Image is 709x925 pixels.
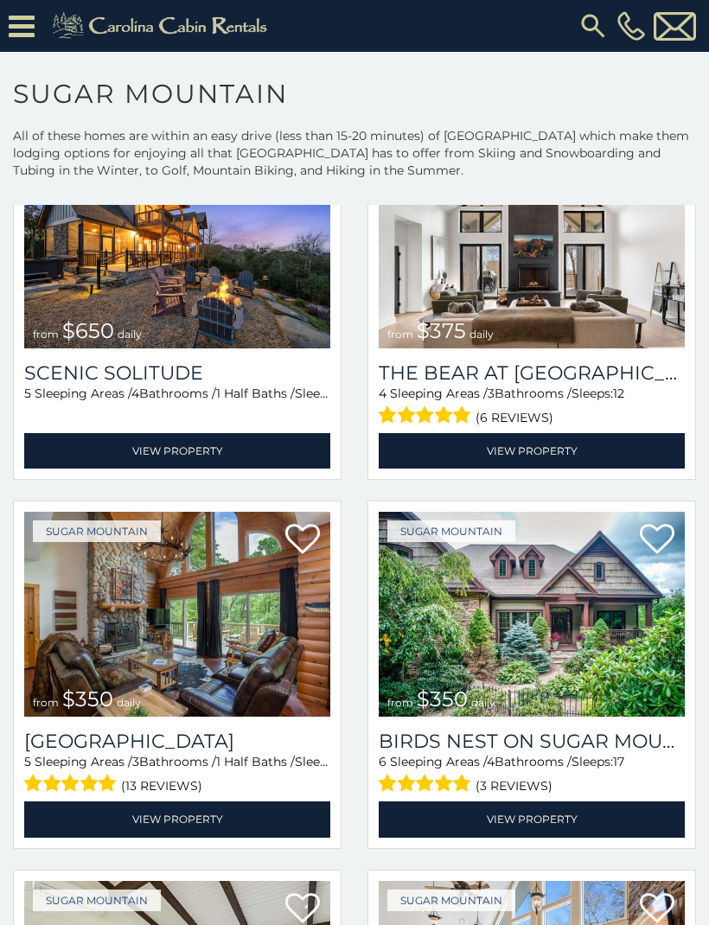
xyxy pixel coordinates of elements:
span: $350 [62,686,113,711]
img: The Bear At Sugar Mountain [379,144,685,348]
span: daily [118,328,142,341]
span: 5 [24,386,31,401]
a: Scenic Solitude from $650 daily [24,144,330,348]
span: $650 [62,318,114,343]
span: (3 reviews) [476,775,553,797]
a: Sugar Mountain [33,520,161,542]
a: Sugar Mountain [387,890,515,911]
span: 4 [487,754,495,769]
a: View Property [379,433,685,469]
span: (13 reviews) [121,775,202,797]
span: 1 Half Baths / [216,386,295,401]
span: 12 [613,386,624,401]
span: daily [117,696,141,709]
a: View Property [379,801,685,837]
img: Grouse Moor Lodge [24,512,330,717]
a: Add to favorites [640,522,674,558]
span: 17 [613,754,624,769]
img: Khaki-logo.png [43,9,282,43]
span: (6 reviews) [476,406,553,429]
a: Scenic Solitude [24,361,330,385]
a: View Property [24,801,330,837]
h3: The Bear At Sugar Mountain [379,361,685,385]
span: 3 [488,386,495,401]
span: 5 [24,754,31,769]
span: 1 Half Baths / [216,754,295,769]
img: Birds Nest On Sugar Mountain [379,512,685,717]
span: from [33,328,59,341]
a: View Property [24,433,330,469]
a: Grouse Moor Lodge from $350 daily [24,512,330,717]
div: Sleeping Areas / Bathrooms / Sleeps: [24,753,330,797]
a: Birds Nest On Sugar Mountain from $350 daily [379,512,685,717]
img: search-regular.svg [578,10,609,41]
a: [GEOGRAPHIC_DATA] [24,730,330,753]
a: Sugar Mountain [33,890,161,911]
div: Sleeping Areas / Bathrooms / Sleeps: [379,385,685,429]
a: Birds Nest On Sugar Mountain [379,730,685,753]
a: The Bear At Sugar Mountain from $375 daily [379,144,685,348]
span: $350 [417,686,468,711]
span: daily [471,696,495,709]
span: from [387,696,413,709]
a: Add to favorites [285,522,320,558]
span: from [33,696,59,709]
span: from [387,328,413,341]
img: Scenic Solitude [24,144,330,348]
span: 4 [131,386,139,401]
a: The Bear At [GEOGRAPHIC_DATA] [379,361,685,385]
div: Sleeping Areas / Bathrooms / Sleeps: [379,753,685,797]
span: daily [469,328,494,341]
a: [PHONE_NUMBER] [613,11,649,41]
span: 4 [379,386,386,401]
span: 6 [379,754,386,769]
span: $375 [417,318,466,343]
div: Sleeping Areas / Bathrooms / Sleeps: [24,385,330,429]
span: 3 [132,754,139,769]
h3: Grouse Moor Lodge [24,730,330,753]
a: Sugar Mountain [387,520,515,542]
